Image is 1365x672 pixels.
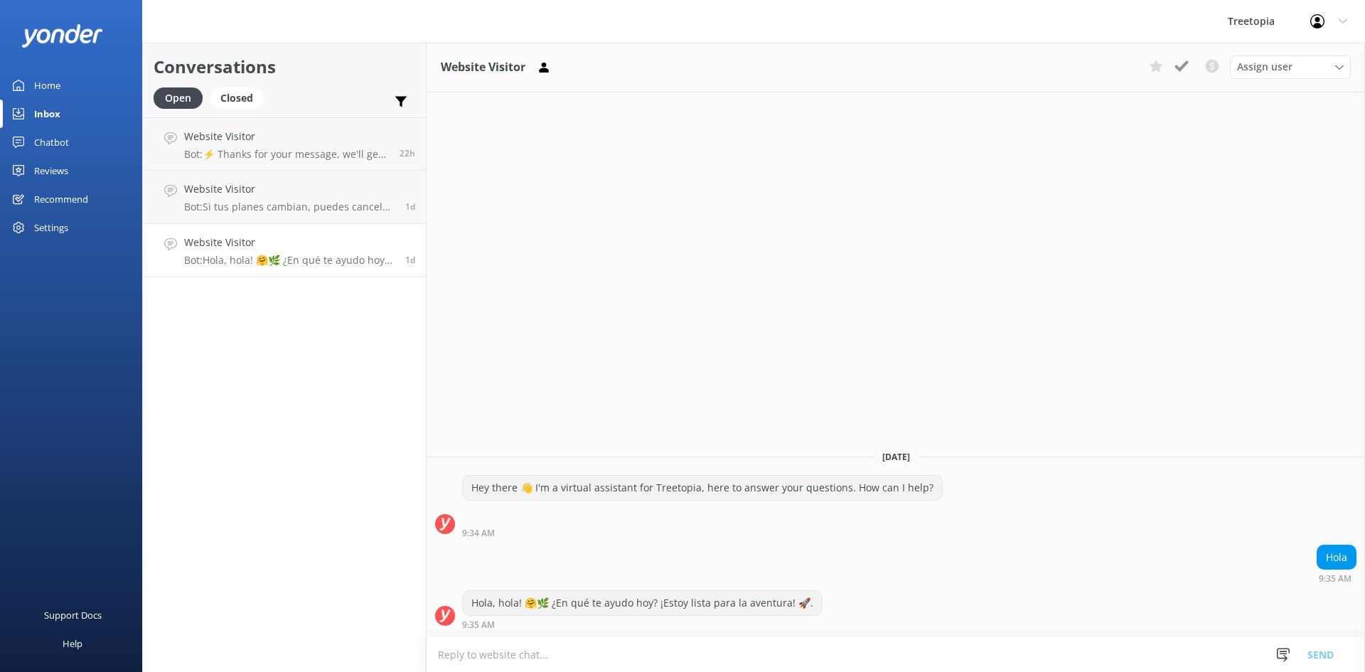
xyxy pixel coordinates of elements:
[44,601,102,629] div: Support Docs
[441,58,525,77] h3: Website Visitor
[63,629,82,658] div: Help
[463,476,942,500] div: Hey there 👋 I'm a virtual assistant for Treetopia, here to answer your questions. How can I help?
[184,254,395,267] p: Bot: Hola, hola! 🤗🌿 ¿En qué te ayudo hoy? ¡Estoy lista para la aventura! 🚀.
[462,529,495,538] strong: 9:34 AM
[405,254,415,266] span: Sep 21 2025 09:35am (UTC -06:00) America/Mexico_City
[405,201,415,213] span: Sep 21 2025 12:37pm (UTC -06:00) America/Mexico_City
[154,90,210,105] a: Open
[184,201,395,213] p: Bot: Si tus planes cambian, puedes cancelar tu reserva hasta 48 horas antes de tu tour programado...
[34,128,69,156] div: Chatbot
[34,156,68,185] div: Reviews
[463,591,822,615] div: Hola, hola! 🤗🌿 ¿En qué te ayudo hoy? ¡Estoy lista para la aventura! 🚀.
[184,235,395,250] h4: Website Visitor
[154,53,415,80] h2: Conversations
[34,71,60,100] div: Home
[462,621,495,629] strong: 9:35 AM
[34,185,88,213] div: Recommend
[210,90,271,105] a: Closed
[1317,545,1356,570] div: Hola
[1237,59,1292,75] span: Assign user
[400,147,415,159] span: Sep 21 2025 07:15pm (UTC -06:00) America/Mexico_City
[462,619,823,629] div: Sep 21 2025 09:35am (UTC -06:00) America/Mexico_City
[154,87,203,109] div: Open
[1319,575,1351,583] strong: 9:35 AM
[1230,55,1351,78] div: Assign User
[34,213,68,242] div: Settings
[462,528,943,538] div: Sep 21 2025 09:34am (UTC -06:00) America/Mexico_City
[34,100,60,128] div: Inbox
[143,117,426,171] a: Website VisitorBot:⚡ Thanks for your message, we'll get back to you as soon as we can. You're als...
[21,24,103,48] img: yonder-white-logo.png
[210,87,264,109] div: Closed
[1317,573,1356,583] div: Sep 21 2025 09:35am (UTC -06:00) America/Mexico_City
[143,224,426,277] a: Website VisitorBot:Hola, hola! 🤗🌿 ¿En qué te ayudo hoy? ¡Estoy lista para la aventura! 🚀.1d
[143,171,426,224] a: Website VisitorBot:Si tus planes cambian, puedes cancelar tu reserva hasta 48 horas antes de tu t...
[184,129,389,144] h4: Website Visitor
[874,451,919,463] span: [DATE]
[184,181,395,197] h4: Website Visitor
[184,148,389,161] p: Bot: ⚡ Thanks for your message, we'll get back to you as soon as we can. You're also welcome to k...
